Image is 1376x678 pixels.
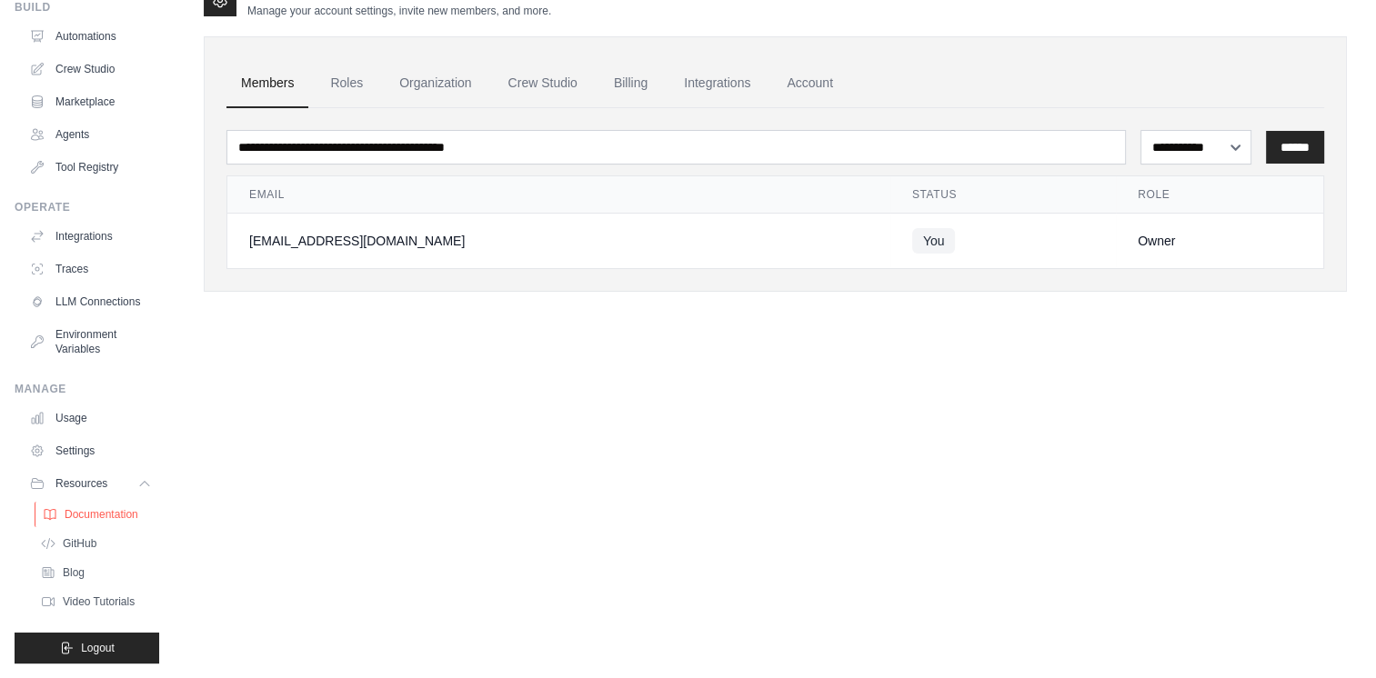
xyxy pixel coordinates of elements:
a: Traces [22,254,159,284]
span: Blog [63,565,85,580]
button: Resources [22,469,159,498]
span: Video Tutorials [63,594,135,609]
p: Manage your account settings, invite new members, and more. [247,4,551,18]
span: Logout [81,641,115,655]
a: Crew Studio [22,55,159,84]
a: Crew Studio [494,59,592,108]
a: Billing [599,59,662,108]
div: [EMAIL_ADDRESS][DOMAIN_NAME] [249,232,869,250]
a: Video Tutorials [33,589,159,614]
a: Usage [22,404,159,433]
a: Tool Registry [22,153,159,182]
a: Agents [22,120,159,149]
a: Account [772,59,848,108]
a: Documentation [35,502,161,527]
a: Organization [385,59,486,108]
th: Role [1116,176,1323,214]
span: Resources [55,476,107,491]
a: Automations [22,22,159,51]
th: Status [890,176,1116,214]
a: LLM Connections [22,287,159,316]
div: Operate [15,200,159,214]
a: Members [226,59,308,108]
div: Manage [15,382,159,396]
th: Email [227,176,890,214]
a: Settings [22,436,159,465]
a: GitHub [33,531,159,556]
span: You [912,228,956,254]
a: Integrations [22,222,159,251]
a: Environment Variables [22,320,159,364]
button: Logout [15,633,159,663]
div: Owner [1138,232,1301,250]
a: Roles [316,59,377,108]
a: Marketplace [22,87,159,116]
a: Integrations [669,59,765,108]
a: Blog [33,560,159,585]
span: Documentation [65,507,138,522]
span: GitHub [63,536,96,551]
